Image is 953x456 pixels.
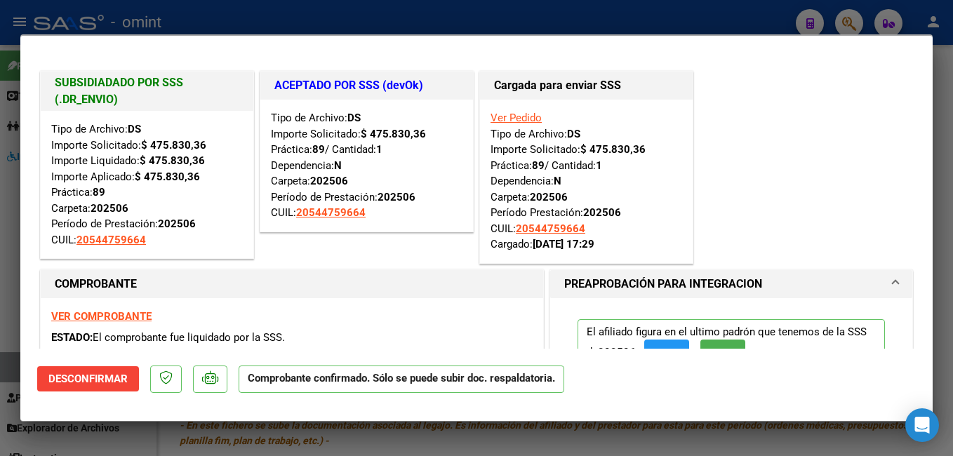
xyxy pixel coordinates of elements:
button: FTP [644,340,689,366]
span: ESTADO: [51,331,93,344]
strong: $ 475.830,36 [140,154,205,167]
span: 20544759664 [296,206,366,219]
strong: DS [128,123,141,135]
span: 20544759664 [76,234,146,246]
strong: N [554,175,561,187]
span: 20544759664 [516,222,585,235]
strong: 202506 [530,191,568,203]
strong: $ 475.830,36 [361,128,426,140]
strong: $ 475.830,36 [580,143,646,156]
div: Tipo de Archivo: Importe Solicitado: Práctica: / Cantidad: Dependencia: Carpeta: Período Prestaci... [491,110,682,253]
strong: 202506 [158,217,196,230]
strong: N [334,159,342,172]
div: Open Intercom Messenger [905,408,939,442]
p: El afiliado figura en el ultimo padrón que tenemos de la SSS de [578,319,885,372]
button: Desconfirmar [37,366,139,391]
strong: DS [567,128,580,140]
h1: ACEPTADO POR SSS (devOk) [274,77,459,94]
strong: 202506 [91,202,128,215]
strong: 202506 [378,191,415,203]
strong: 202506 [598,346,636,358]
strong: DS [347,112,361,124]
button: SSS [700,340,745,366]
div: Tipo de Archivo: Importe Solicitado: Práctica: / Cantidad: Dependencia: Carpeta: Período de Prest... [271,110,462,221]
h1: Cargada para enviar SSS [494,77,679,94]
strong: 202506 [583,206,621,219]
span: Desconfirmar [48,373,128,385]
div: Tipo de Archivo: Importe Solicitado: Importe Liquidado: Importe Aplicado: Práctica: Carpeta: Perí... [51,121,243,248]
span: El comprobante fue liquidado por la SSS. [93,331,285,344]
h1: SUBSIDIADADO POR SSS (.DR_ENVIO) [55,74,239,108]
h1: PREAPROBACIÓN PARA INTEGRACION [564,276,762,293]
strong: 1 [596,159,602,172]
span: SSS [714,347,733,359]
strong: [DATE] 17:29 [533,238,594,250]
strong: 89 [532,159,545,172]
strong: 89 [93,186,105,199]
a: VER COMPROBANTE [51,310,152,323]
p: Comprobante confirmado. Sólo se puede subir doc. respaldatoria. [239,366,564,393]
strong: $ 475.830,36 [135,170,200,183]
mat-expansion-panel-header: PREAPROBACIÓN PARA INTEGRACION [550,270,912,298]
strong: 1 [376,143,382,156]
strong: 89 [312,143,325,156]
strong: $ 475.830,36 [141,139,206,152]
strong: 202506 [310,175,348,187]
strong: COMPROBANTE [55,277,137,290]
span: FTP [658,347,677,359]
a: Ver Pedido [491,112,542,124]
